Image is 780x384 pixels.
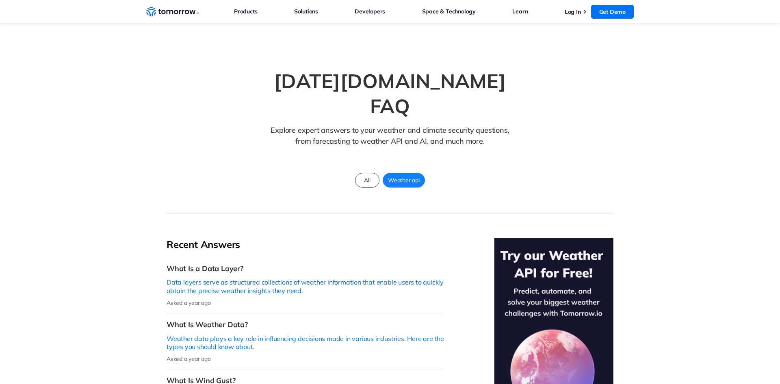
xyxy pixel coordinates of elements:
a: Space & Technology [422,6,476,17]
span: All [359,175,375,186]
p: Asked a year ago [167,299,445,306]
p: Weather data plays a key role in influencing decisions made in various industries. Here are the t... [167,334,445,352]
a: Products [234,6,257,17]
h1: [DATE][DOMAIN_NAME] FAQ [252,68,528,119]
a: Weather api [383,173,425,188]
p: Explore expert answers to your weather and climate security questions, from forecasting to weathe... [267,125,513,159]
a: Learn [512,6,528,17]
h3: What Is a Data Layer? [167,264,445,273]
h3: What Is Weather Data? [167,320,445,329]
a: Get Demo [591,5,634,19]
a: Log In [565,8,581,15]
a: What Is a Data Layer?Data layers serve as structured collections of weather information that enab... [167,257,445,313]
p: Data layers serve as structured collections of weather information that enable users to quickly o... [167,278,445,295]
span: Weather api [383,175,425,186]
p: Asked a year ago [167,355,445,362]
a: Home link [146,6,199,18]
a: Developers [355,6,385,17]
a: What Is Weather Data?Weather data plays a key role in influencing decisions made in various indus... [167,313,445,369]
h2: Recent Answers [167,238,445,251]
a: Solutions [294,6,318,17]
a: All [355,173,379,188]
